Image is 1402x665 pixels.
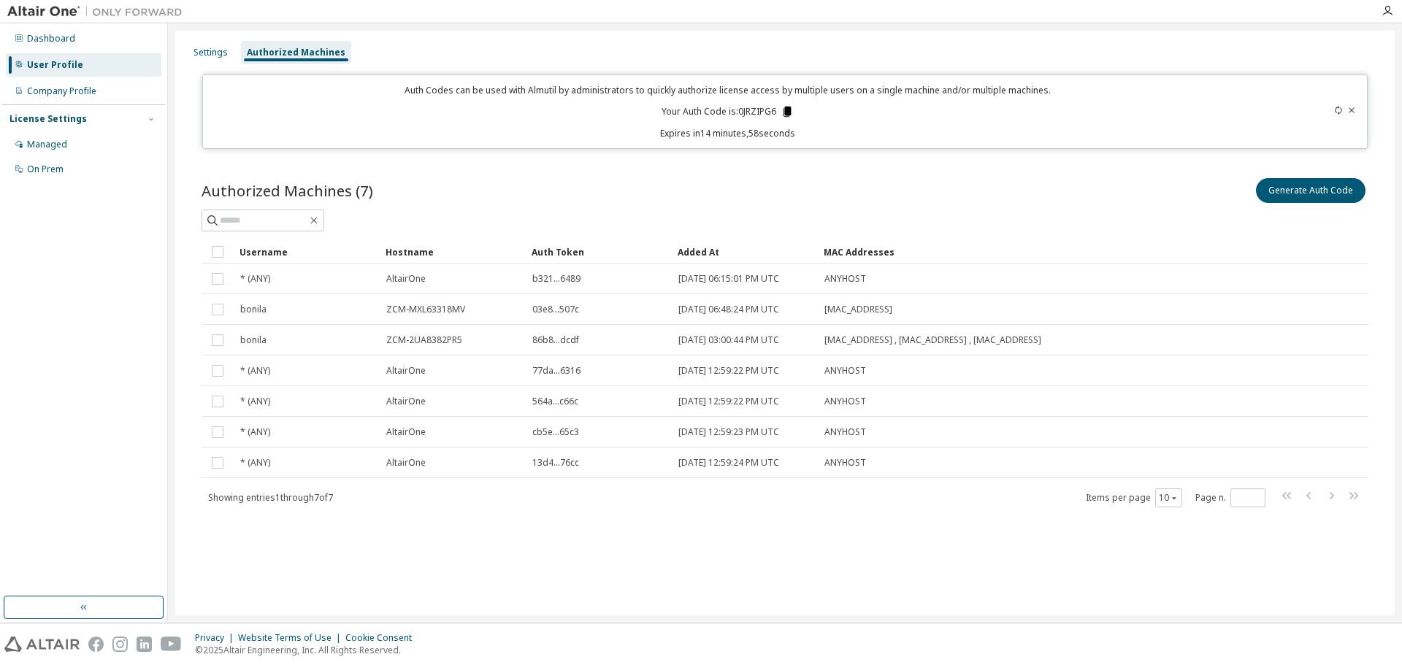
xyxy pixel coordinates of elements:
img: Altair One [7,4,190,19]
span: * (ANY) [240,426,270,438]
span: ZCM-2UA8382PR5 [386,334,462,346]
span: * (ANY) [240,273,270,285]
span: AltairOne [386,396,426,407]
button: 10 [1159,492,1179,504]
button: Generate Auth Code [1256,178,1365,203]
img: youtube.svg [161,637,182,652]
span: Items per page [1086,488,1182,507]
div: Added At [678,240,812,264]
div: Website Terms of Use [238,632,345,644]
span: [MAC_ADDRESS] [824,304,892,315]
span: ANYHOST [824,457,866,469]
span: bonila [240,304,267,315]
span: Authorized Machines (7) [202,180,373,201]
div: Cookie Consent [345,632,421,644]
p: Expires in 14 minutes, 58 seconds [212,127,1244,139]
p: © 2025 Altair Engineering, Inc. All Rights Reserved. [195,644,421,656]
div: Hostname [386,240,520,264]
div: Auth Token [532,240,666,264]
span: AltairOne [386,365,426,377]
span: [DATE] 12:59:22 PM UTC [678,396,779,407]
div: User Profile [27,59,83,71]
div: Username [240,240,374,264]
p: Auth Codes can be used with Almutil by administrators to quickly authorize license access by mult... [212,84,1244,96]
div: Authorized Machines [247,47,345,58]
span: 86b8...dcdf [532,334,579,346]
div: Company Profile [27,85,96,97]
span: Page n. [1195,488,1265,507]
span: Showing entries 1 through 7 of 7 [208,491,333,504]
span: ANYHOST [824,365,866,377]
span: b321...6489 [532,273,581,285]
span: bonila [240,334,267,346]
span: 03e8...507c [532,304,579,315]
span: [DATE] 12:59:23 PM UTC [678,426,779,438]
span: AltairOne [386,273,426,285]
span: [DATE] 12:59:22 PM UTC [678,365,779,377]
span: cb5e...65c3 [532,426,579,438]
span: ZCM-MXL63318MV [386,304,465,315]
span: * (ANY) [240,457,270,469]
span: * (ANY) [240,365,270,377]
div: Managed [27,139,67,150]
span: [DATE] 06:48:24 PM UTC [678,304,779,315]
img: facebook.svg [88,637,104,652]
span: ANYHOST [824,273,866,285]
span: [DATE] 03:00:44 PM UTC [678,334,779,346]
img: instagram.svg [112,637,128,652]
span: 13d4...76cc [532,457,579,469]
div: License Settings [9,113,87,125]
span: [MAC_ADDRESS] , [MAC_ADDRESS] , [MAC_ADDRESS] [824,334,1041,346]
span: * (ANY) [240,396,270,407]
img: altair_logo.svg [4,637,80,652]
span: [DATE] 12:59:24 PM UTC [678,457,779,469]
span: [DATE] 06:15:01 PM UTC [678,273,779,285]
div: Settings [194,47,228,58]
img: linkedin.svg [137,637,152,652]
div: Dashboard [27,33,75,45]
div: Privacy [195,632,238,644]
span: ANYHOST [824,396,866,407]
span: AltairOne [386,426,426,438]
span: 77da...6316 [532,365,581,377]
span: ANYHOST [824,426,866,438]
div: MAC Addresses [824,240,1215,264]
span: AltairOne [386,457,426,469]
span: 564a...c66c [532,396,578,407]
p: Your Auth Code is: 0JRZIPG6 [662,105,794,118]
div: On Prem [27,164,64,175]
